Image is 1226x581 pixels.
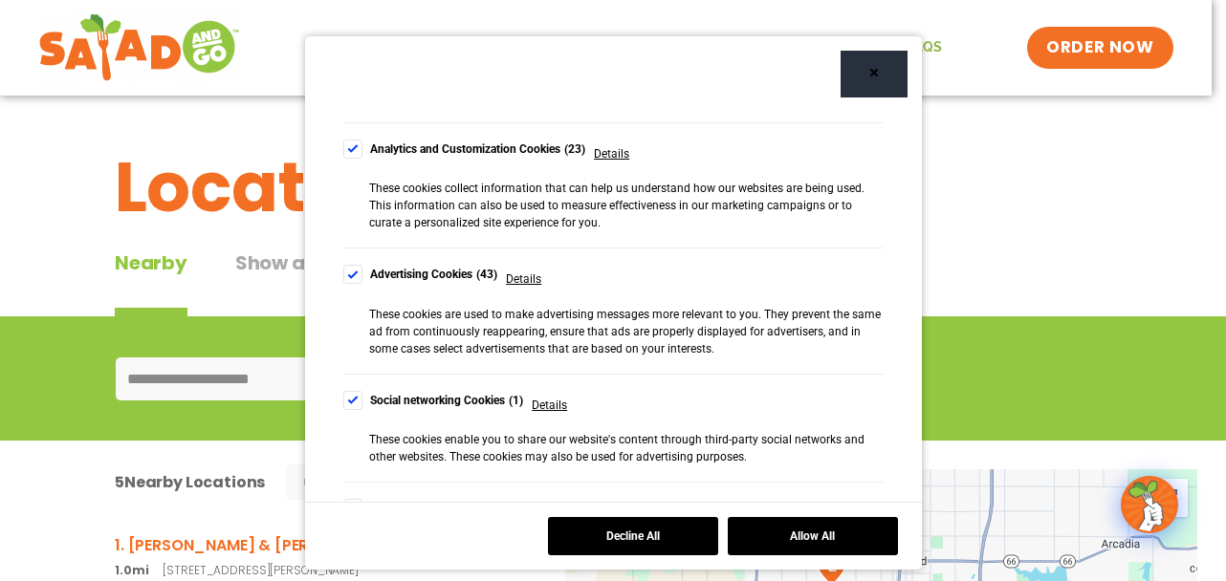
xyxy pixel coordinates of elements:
[509,391,523,410] div: 1
[564,140,585,159] div: 23
[369,180,884,231] div: These cookies collect information that can help us understand how our websites are being used. Th...
[369,306,884,357] div: These cookies are used to make advertising messages more relevant to you. They prevent the same a...
[506,269,541,289] span: Details
[548,517,718,555] button: Decline All
[370,499,502,518] div: Unclassified Cookies
[480,499,501,518] div: 25
[728,517,898,555] button: Allow All
[594,144,629,163] span: Details
[476,265,497,284] div: 43
[370,265,498,284] div: Advertising Cookies
[370,391,524,410] div: Social networking Cookies
[532,396,567,415] span: Details
[841,51,908,97] button: Close
[370,140,586,159] div: Analytics and Customization Cookies
[369,431,884,465] div: These cookies enable you to share our website's content through third-party social networks and o...
[305,36,922,570] div: Cookie Consent Preferences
